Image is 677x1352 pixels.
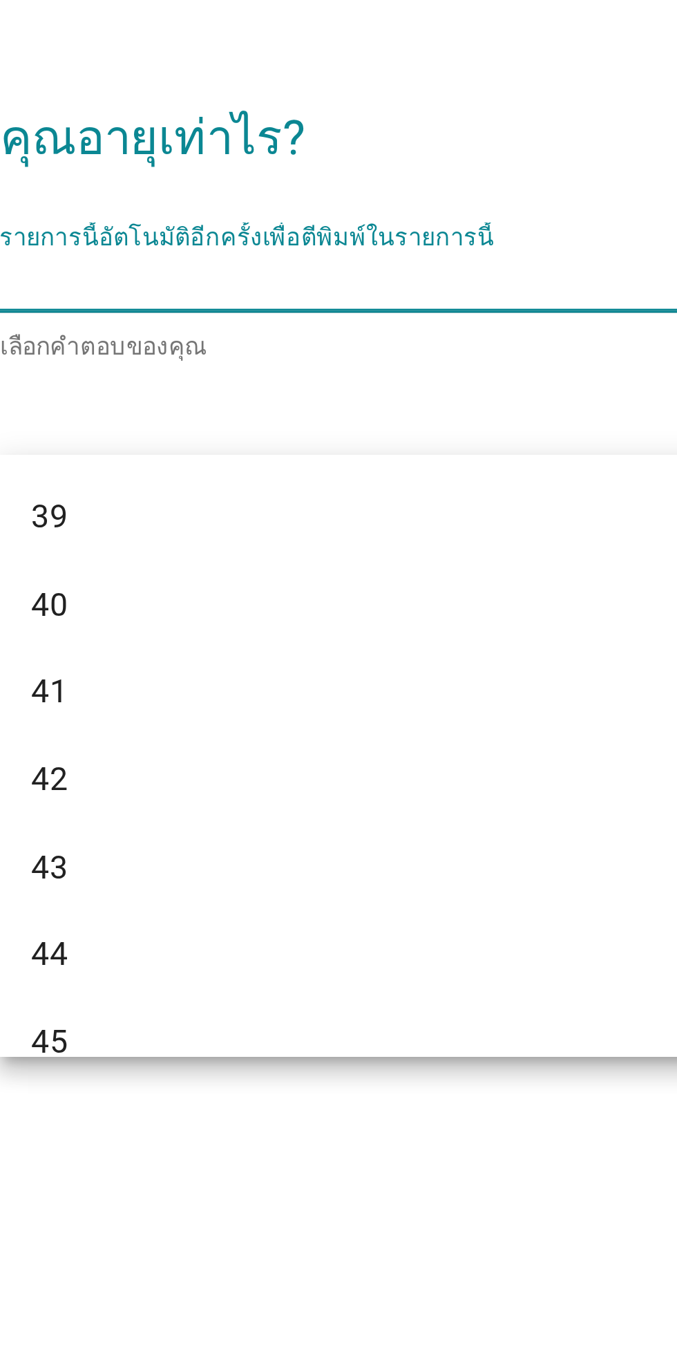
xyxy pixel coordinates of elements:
font: 44 [157,918,169,931]
font: 41 [157,827,169,841]
font: เลือกคำตอบของคุณ [146,711,217,720]
input: รายการนี้อัตโนมัติอีกครั้งเพื่อตีพิมพ์ในรายการนี้ [146,681,511,703]
font: 43 [157,888,169,901]
font: 42 [157,858,169,871]
font: 40 [157,798,169,811]
font: ลูกศรแบบดรอปดาวน์ [447,684,598,700]
font: 45 [157,948,169,961]
font: ลูกศรแบบดรอปดาวน์ [447,584,598,601]
font: ภาษาไทย [428,585,475,599]
font: คุณอายุเท่าไร? [146,634,251,653]
font: 39 [157,767,169,780]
